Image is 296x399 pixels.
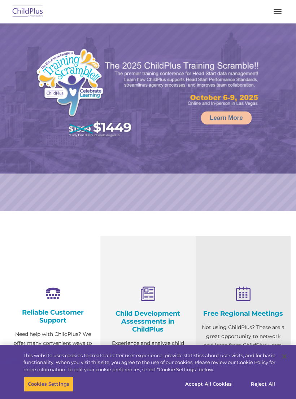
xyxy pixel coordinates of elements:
[11,3,45,20] img: ChildPlus by Procare Solutions
[24,377,73,392] button: Cookies Settings
[201,323,285,368] p: Not using ChildPlus? These are a great opportunity to network and learn from ChildPlus users. Fin...
[11,308,95,324] h4: Reliable Customer Support
[23,352,275,373] div: This website uses cookies to create a better user experience, provide statistics about user visit...
[181,377,236,392] button: Accept All Cookies
[277,348,292,364] button: Close
[201,111,252,124] a: Learn More
[11,330,95,393] p: Need help with ChildPlus? We offer many convenient ways to contact our amazing Customer Support r...
[240,377,286,392] button: Reject All
[201,310,285,317] h4: Free Regional Meetings
[106,339,190,393] p: Experience and analyze child assessments and Head Start data management in one system with zero c...
[106,310,190,333] h4: Child Development Assessments in ChildPlus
